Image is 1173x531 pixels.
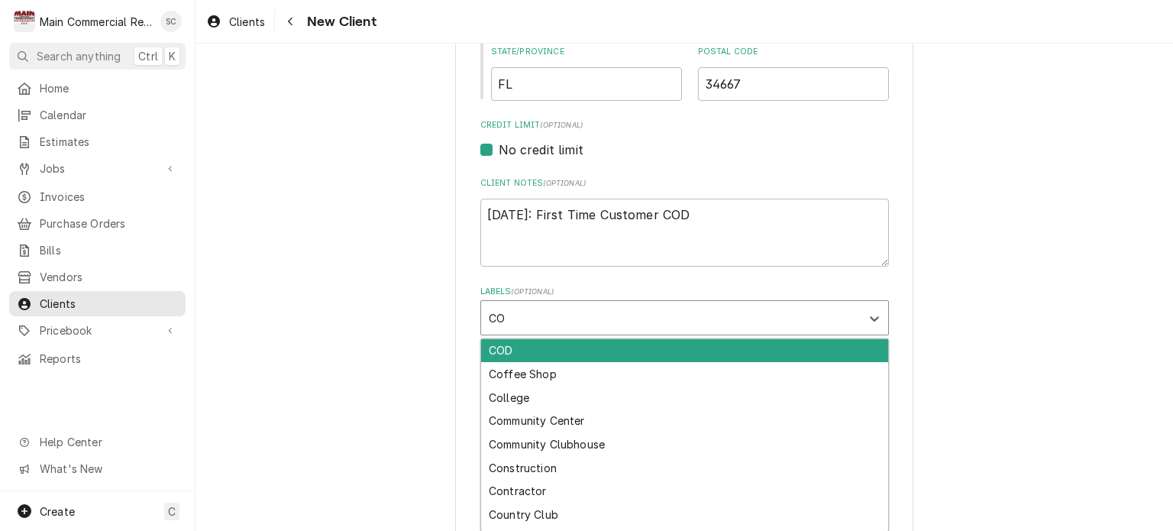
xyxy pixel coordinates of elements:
[40,14,152,30] div: Main Commercial Refrigeration Service
[480,286,889,335] div: Labels
[9,291,186,316] a: Clients
[511,287,554,296] span: ( optional )
[481,386,888,410] div: College
[14,11,35,32] div: Main Commercial Refrigeration Service's Avatar
[302,11,376,32] span: New Client
[37,48,121,64] span: Search anything
[698,46,889,100] div: Postal Code
[14,11,35,32] div: M
[9,456,186,481] a: Go to What's New
[200,9,271,34] a: Clients
[480,177,889,189] label: Client Notes
[9,238,186,263] a: Bills
[40,134,178,150] span: Estimates
[40,215,178,232] span: Purchase Orders
[40,80,178,96] span: Home
[9,264,186,290] a: Vendors
[229,14,265,30] span: Clients
[138,48,158,64] span: Ctrl
[9,129,186,154] a: Estimates
[9,346,186,371] a: Reports
[480,177,889,267] div: Client Notes
[168,503,176,520] span: C
[9,76,186,101] a: Home
[481,410,888,433] div: Community Center
[40,269,178,285] span: Vendors
[40,461,176,477] span: What's New
[480,119,889,131] label: Credit Limit
[160,11,182,32] div: Sharon Campbell's Avatar
[40,107,178,123] span: Calendar
[40,434,176,450] span: Help Center
[540,121,583,129] span: (optional)
[9,429,186,455] a: Go to Help Center
[40,242,178,258] span: Bills
[40,322,155,338] span: Pricebook
[40,351,178,367] span: Reports
[481,339,888,363] div: COD
[9,211,186,236] a: Purchase Orders
[169,48,176,64] span: K
[9,184,186,209] a: Invoices
[481,362,888,386] div: Coffee Shop
[40,160,155,176] span: Jobs
[160,11,182,32] div: SC
[40,505,75,518] span: Create
[499,141,583,159] label: No credit limit
[278,9,302,34] button: Navigate back
[9,156,186,181] a: Go to Jobs
[481,503,888,526] div: Country Club
[480,119,889,158] div: Credit Limit
[698,46,889,58] label: Postal Code
[481,432,888,456] div: Community Clubhouse
[9,43,186,70] button: Search anythingCtrlK
[481,456,888,480] div: Construction
[40,189,178,205] span: Invoices
[543,179,586,187] span: ( optional )
[9,102,186,128] a: Calendar
[9,318,186,343] a: Go to Pricebook
[491,46,682,100] div: State/Province
[481,479,888,503] div: Contractor
[491,46,682,58] label: State/Province
[480,199,889,267] textarea: [DATE]: First Time Customer COD
[40,296,178,312] span: Clients
[480,286,889,298] label: Labels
